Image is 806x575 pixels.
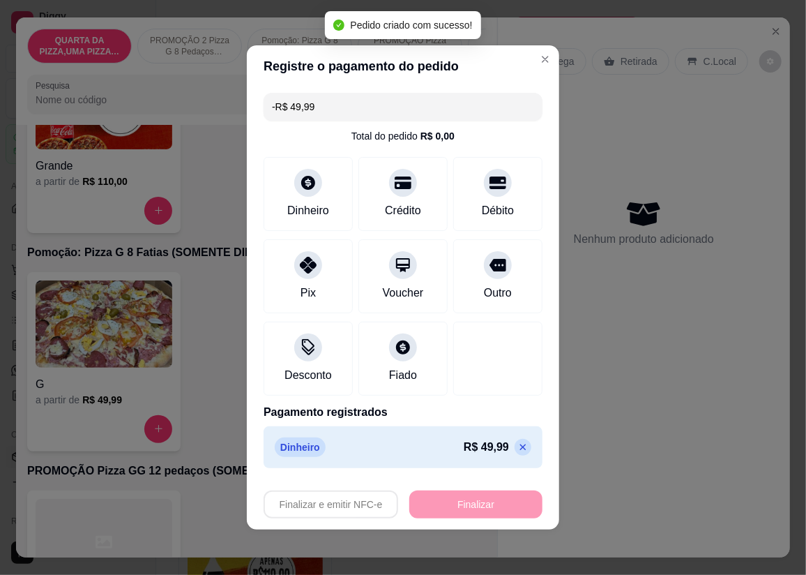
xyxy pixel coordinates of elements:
[464,439,509,456] p: R$ 49,99
[284,367,332,384] div: Desconto
[247,45,559,87] header: Registre o pagamento do pedido
[275,438,326,457] p: Dinheiro
[385,202,421,219] div: Crédito
[420,129,455,143] div: R$ 0,00
[264,404,542,421] p: Pagamento registrados
[350,20,472,31] span: Pedido criado com sucesso!
[351,129,455,143] div: Total do pedido
[333,20,344,31] span: check-circle
[301,285,316,301] div: Pix
[383,285,424,301] div: Voucher
[482,202,514,219] div: Débito
[389,367,417,384] div: Fiado
[534,48,556,70] button: Close
[287,202,329,219] div: Dinheiro
[484,285,512,301] div: Outro
[272,93,534,121] input: Ex.: hambúrguer de cordeiro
